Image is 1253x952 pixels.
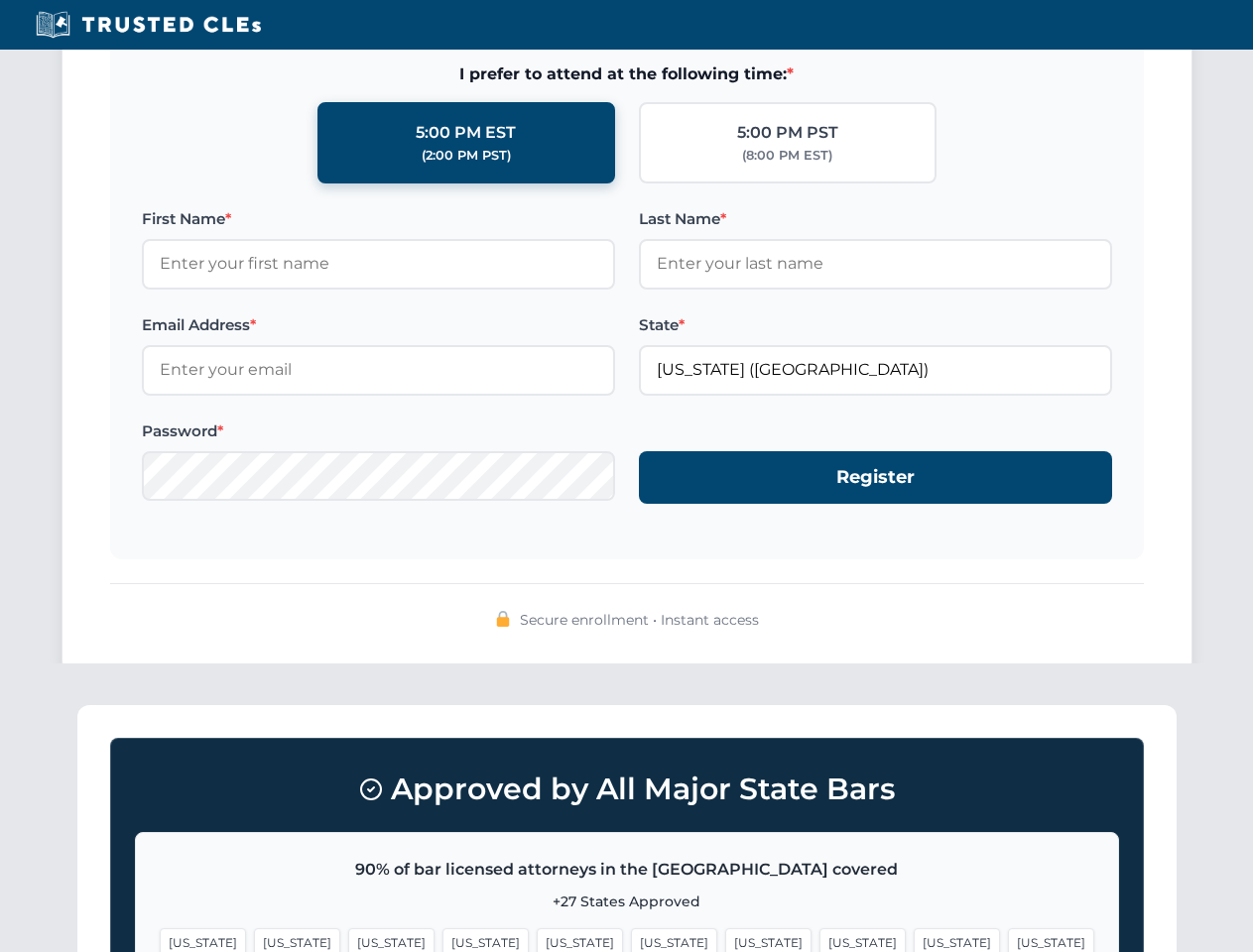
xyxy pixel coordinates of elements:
[495,611,511,627] img: 🔒
[142,419,615,443] label: Password
[160,857,1094,883] p: 90% of bar licensed attorneys in the [GEOGRAPHIC_DATA] covered
[142,207,615,231] label: First Name
[639,239,1112,289] input: Enter your last name
[422,146,511,166] div: (2:00 PM PST)
[135,763,1119,816] h3: Approved by All Major State Bars
[639,345,1112,395] input: Florida (FL)
[142,239,615,289] input: Enter your first name
[639,207,1112,231] label: Last Name
[639,313,1112,337] label: State
[30,10,267,40] img: Trusted CLEs
[160,891,1094,912] p: +27 States Approved
[742,146,832,166] div: (8:00 PM EST)
[520,609,759,631] span: Secure enrollment • Instant access
[142,345,615,395] input: Enter your email
[142,61,1112,87] span: I prefer to attend at the following time:
[737,120,838,146] div: 5:00 PM PST
[639,451,1112,504] button: Register
[142,313,615,337] label: Email Address
[416,120,516,146] div: 5:00 PM EST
